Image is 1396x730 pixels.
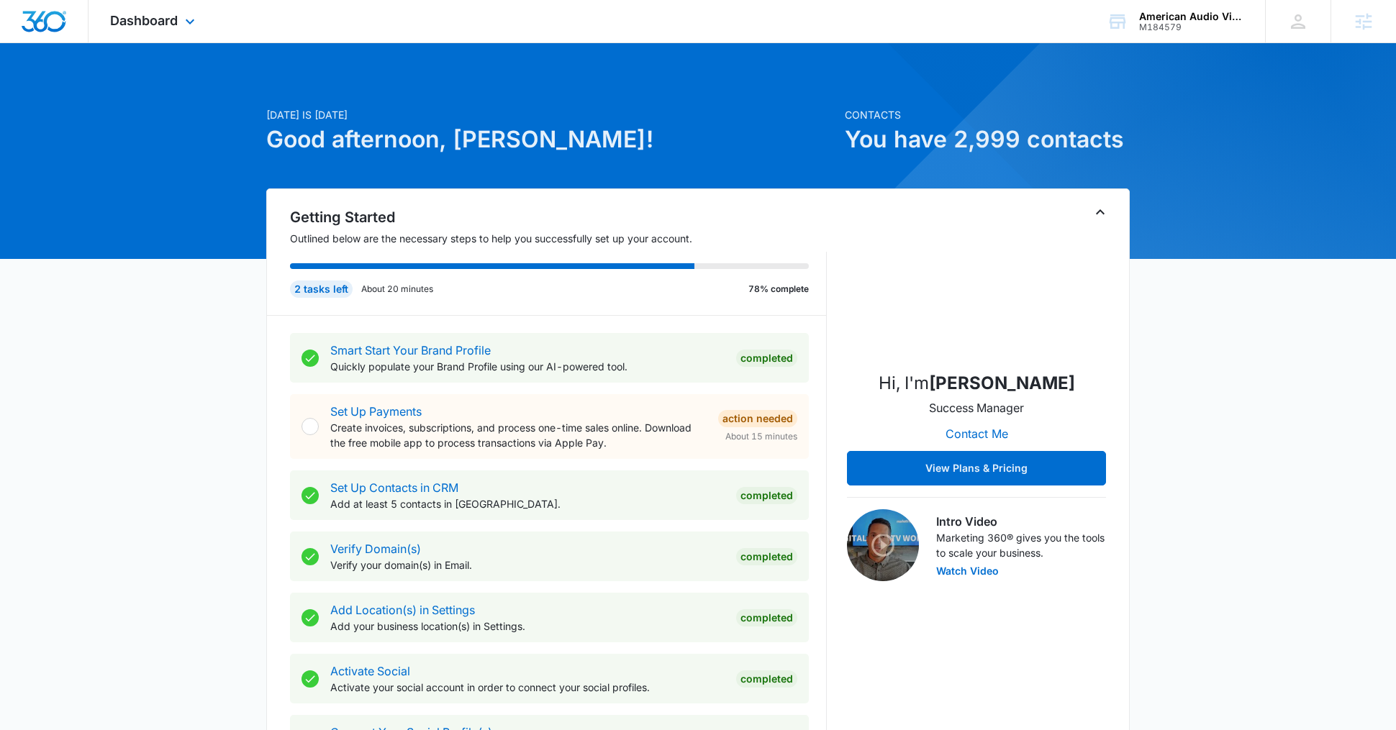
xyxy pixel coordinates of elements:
[330,603,475,617] a: Add Location(s) in Settings
[40,23,71,35] div: v 4.0.25
[929,373,1075,393] strong: [PERSON_NAME]
[736,548,797,565] div: Completed
[929,399,1024,416] p: Success Manager
[23,37,35,49] img: website_grey.svg
[330,343,491,357] a: Smart Start Your Brand Profile
[736,487,797,504] div: Completed
[725,430,797,443] span: About 15 minutes
[748,283,809,296] p: 78% complete
[37,37,158,49] div: Domain: [DOMAIN_NAME]
[330,420,707,450] p: Create invoices, subscriptions, and process one-time sales online. Download the free mobile app t...
[361,283,433,296] p: About 20 minutes
[845,122,1130,157] h1: You have 2,999 contacts
[845,107,1130,122] p: Contacts
[55,85,129,94] div: Domain Overview
[39,83,50,95] img: tab_domain_overview_orange.svg
[736,609,797,626] div: Completed
[905,215,1048,359] img: Dustin Bethel
[736,670,797,688] div: Completed
[266,122,836,157] h1: Good afternoon, [PERSON_NAME]!
[718,410,797,427] div: Action Needed
[330,680,725,695] p: Activate your social account in order to connect your social profiles.
[936,530,1106,560] p: Marketing 360® gives you the tools to scale your business.
[330,664,410,678] a: Activate Social
[143,83,155,95] img: tab_keywords_by_traffic_grey.svg
[736,350,797,367] div: Completed
[1139,11,1244,22] div: account name
[330,619,725,634] p: Add your business location(s) in Settings.
[847,509,919,581] img: Intro Video
[266,107,836,122] p: [DATE] is [DATE]
[879,370,1075,396] p: Hi, I'm
[290,206,827,228] h2: Getting Started
[1139,22,1244,32] div: account id
[847,451,1106,485] button: View Plans & Pricing
[290,280,353,298] div: 2 tasks left
[936,566,999,576] button: Watch Video
[23,23,35,35] img: logo_orange.svg
[330,480,458,495] a: Set Up Contacts in CRM
[330,404,422,419] a: Set Up Payments
[1092,204,1109,221] button: Toggle Collapse
[330,359,725,374] p: Quickly populate your Brand Profile using our AI-powered tool.
[330,496,725,511] p: Add at least 5 contacts in [GEOGRAPHIC_DATA].
[936,513,1106,530] h3: Intro Video
[330,542,421,556] a: Verify Domain(s)
[159,85,243,94] div: Keywords by Traffic
[290,231,827,246] p: Outlined below are the necessary steps to help you successfully set up your account.
[931,416,1023,451] button: Contact Me
[330,557,725,572] p: Verify your domain(s) in Email.
[110,13,178,28] span: Dashboard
